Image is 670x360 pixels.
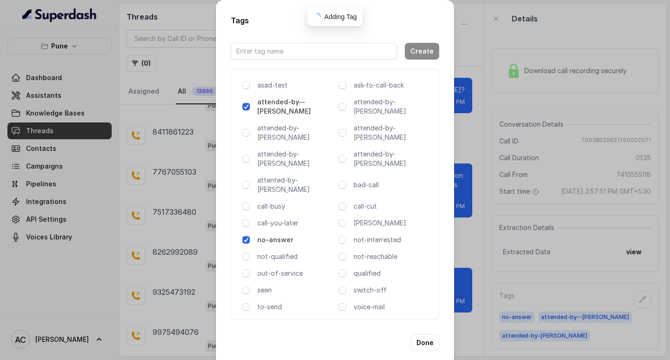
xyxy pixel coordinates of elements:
[312,12,322,22] span: loading
[354,218,431,228] p: [PERSON_NAME]
[257,97,335,116] p: attended-by--[PERSON_NAME]
[257,123,335,142] p: attended-by-[PERSON_NAME]
[257,149,335,168] p: attended-by-[PERSON_NAME]
[354,97,431,116] p: attended-by-[PERSON_NAME]
[354,235,431,245] p: not-interrested
[354,269,431,278] p: qualified
[405,43,439,60] button: Create
[231,15,439,26] h2: Tags
[354,202,431,211] p: call-cut
[257,235,335,245] p: no-answer
[354,123,431,142] p: attended-by-[PERSON_NAME]
[354,252,431,261] p: not-reachable
[354,81,431,90] p: ask-to-call-back
[354,149,431,168] p: attended-by-[PERSON_NAME]
[231,43,397,60] input: Enter tag name
[411,334,439,351] button: Done
[257,302,335,312] p: to-send
[257,176,335,194] p: attented-by-[PERSON_NAME]
[354,285,431,295] p: switch-off
[354,180,431,190] p: bad-call
[257,218,335,228] p: call-you-later
[257,81,331,90] p: asad-test
[257,285,335,295] p: seen
[324,13,357,20] span: Adding Tag
[257,269,335,278] p: out-of-service
[257,252,335,261] p: not-qualified
[354,302,431,312] p: voice-mail
[257,202,335,211] p: call-busy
